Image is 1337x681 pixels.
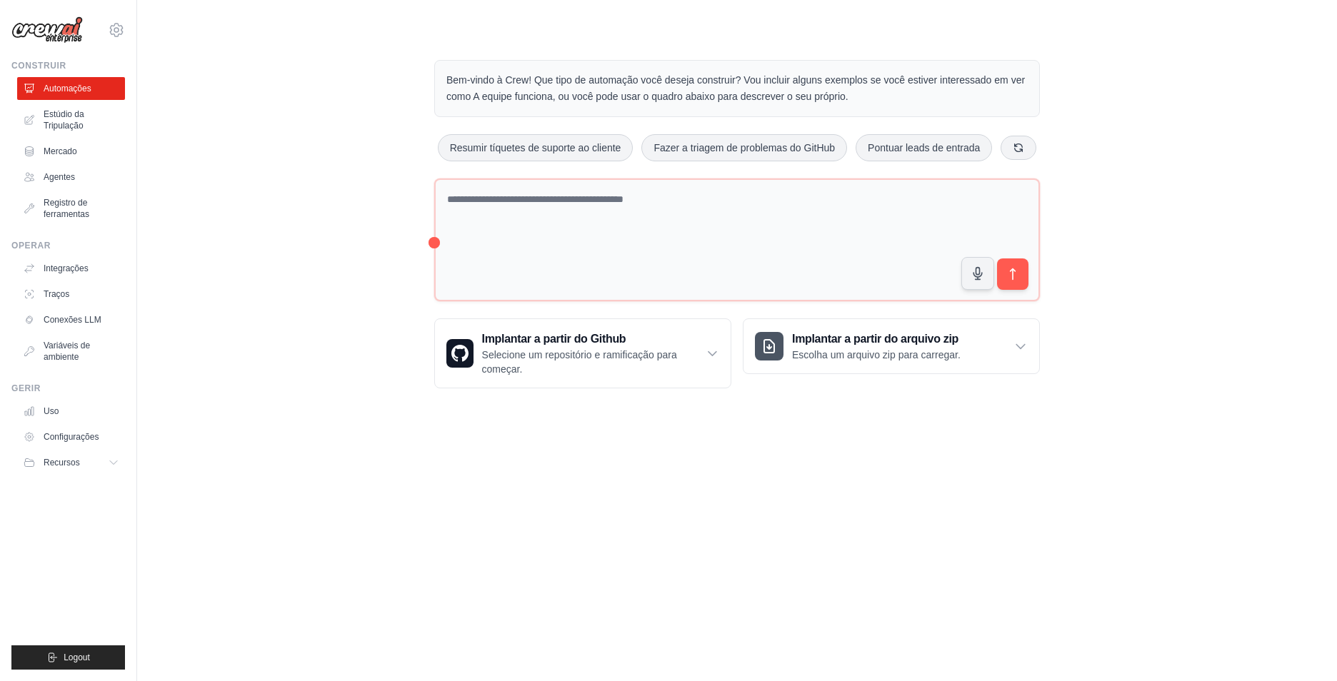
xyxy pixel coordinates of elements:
[44,109,119,131] font: Estúdio da Tripulação
[44,146,77,157] font: Mercado
[17,77,125,100] a: Automações
[17,451,125,474] button: Recursos
[11,60,125,71] div: Construir
[17,425,125,448] a: Configurações
[1064,594,1286,640] p: Descreva a automação que você deseja construir, selecione uma opção de exemplo, ou use o microfon...
[44,405,59,417] font: Uso
[1075,553,1111,564] span: Passo 1
[44,83,91,94] font: Automações
[792,331,961,348] h3: Implantar a partir do arquivo zip
[44,457,80,468] span: Recursos
[17,103,125,137] a: Estúdio da Tripulação
[17,283,125,306] a: Traços
[17,191,125,226] a: Registro de ferramentas
[44,197,119,220] font: Registro de ferramentas
[64,652,90,663] span: Logout
[17,308,125,331] a: Conexões LLM
[446,72,1028,105] p: Bem-vindo à Crew! Que tipo de automação você deseja construir? Vou incluir alguns exemplos se voc...
[482,348,706,376] p: Selecione um repositório e ramificação para começar.
[1293,550,1304,561] button: Fechar passo a passo
[44,263,89,274] font: Integrações
[11,240,125,251] div: Operar
[17,140,125,163] a: Mercado
[11,383,125,394] div: Gerir
[44,288,69,300] font: Traços
[44,431,99,443] font: Configurações
[11,16,83,44] img: Logotipo
[1064,569,1286,588] h3: Criar uma automação
[792,348,961,362] p: Escolha um arquivo zip para carregar.
[856,134,992,161] button: Pontuar leads de entrada
[17,334,125,368] a: Variáveis de ambiente
[17,257,125,280] a: Integrações
[17,400,125,423] a: Uso
[482,331,706,348] h3: Implantar a partir do Github
[44,340,119,363] font: Variáveis de ambiente
[641,134,847,161] button: Fazer a triagem de problemas do GitHub
[11,645,125,670] button: Logout
[44,314,101,326] font: Conexões LLM
[44,171,75,183] font: Agentes
[438,134,634,161] button: Resumir tíquetes de suporte ao cliente
[17,166,125,188] a: Agentes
